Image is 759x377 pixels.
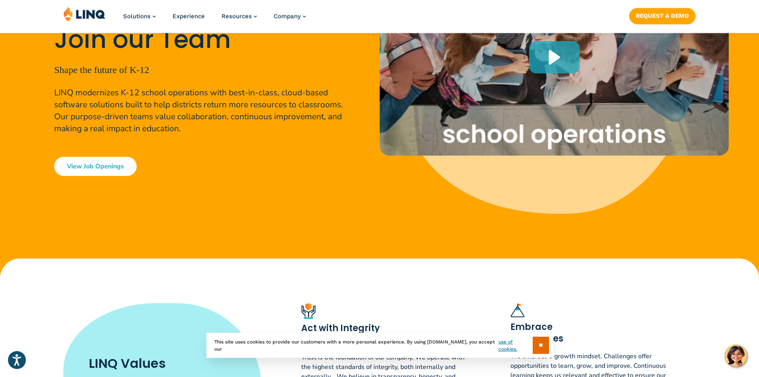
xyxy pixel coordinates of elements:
button: Hello, have a question? Let’s chat. [725,345,747,367]
h2: Join our Team [54,26,349,54]
div: Play [529,41,580,73]
a: Solutions [123,13,156,20]
span: Resources [222,13,252,20]
h3: Embrace Challenges [510,322,678,344]
img: LINQ | K‑12 Software [63,6,106,22]
span: Company [274,13,301,20]
nav: Button Navigation [629,6,696,24]
a: Request a Demo [629,8,696,24]
a: Resources [222,13,257,20]
span: Solutions [123,13,151,20]
p: LINQ modernizes K-12 school operations with best-in-class, cloud-based software solutions built t... [54,87,349,134]
a: Experience [173,13,205,20]
h3: Act with Integrity & Build Trust [301,323,469,345]
a: Company [274,13,306,20]
a: use of cookies. [498,338,532,353]
p: Shape the future of K-12 [54,63,349,77]
a: View Job Openings [54,157,137,176]
div: This site uses cookies to provide our customers with a more personal experience. By using [DOMAIN... [206,333,553,358]
nav: Primary Navigation [123,6,306,33]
